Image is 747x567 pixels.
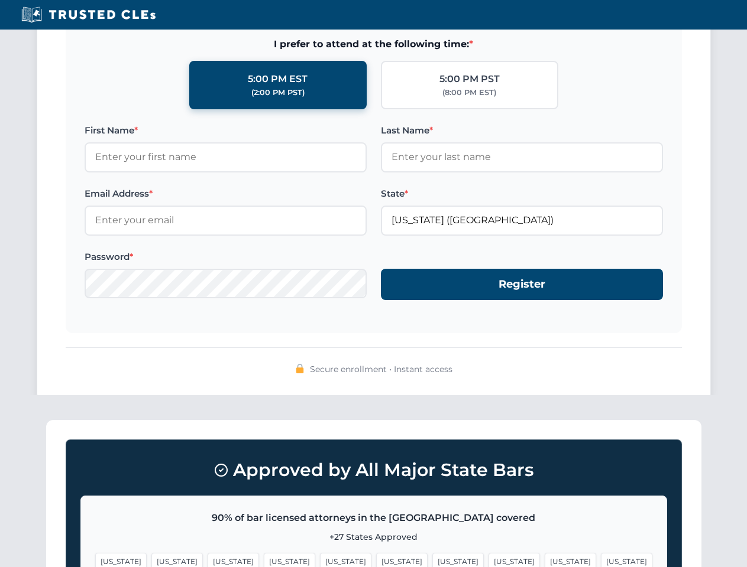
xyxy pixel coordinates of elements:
[85,123,367,138] label: First Name
[95,530,652,543] p: +27 States Approved
[442,87,496,99] div: (8:00 PM EST)
[85,142,367,172] input: Enter your first name
[381,269,663,300] button: Register
[381,206,663,235] input: Florida (FL)
[18,6,159,24] img: Trusted CLEs
[85,250,367,264] label: Password
[381,187,663,201] label: State
[85,37,663,52] span: I prefer to attend at the following time:
[85,206,367,235] input: Enter your email
[439,71,500,87] div: 5:00 PM PST
[310,363,452,376] span: Secure enrollment • Instant access
[95,510,652,526] p: 90% of bar licensed attorneys in the [GEOGRAPHIC_DATA] covered
[80,454,667,486] h3: Approved by All Major State Bars
[295,364,305,373] img: 🔒
[381,142,663,172] input: Enter your last name
[251,87,305,99] div: (2:00 PM PST)
[248,71,308,87] div: 5:00 PM EST
[85,187,367,201] label: Email Address
[381,123,663,138] label: Last Name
